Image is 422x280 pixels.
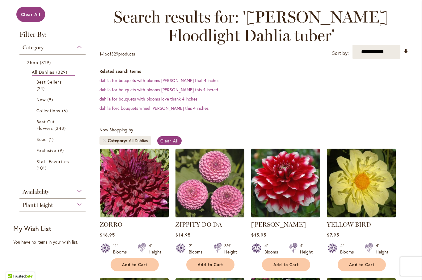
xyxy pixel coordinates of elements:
span: Shop [27,60,38,65]
a: dahlia for bouquets with blooms [PERSON_NAME] this 4 incred [99,87,218,93]
span: Best Cut Flowers [36,119,55,131]
a: dahlia for bouquets with blooms [PERSON_NAME] that 4 inches [99,77,219,83]
span: 9 [58,147,65,154]
a: ZIPPITY DO DA [175,213,244,219]
a: Zorro [100,213,169,219]
iframe: Launch Accessibility Center [5,258,22,275]
span: 329 [56,69,69,75]
span: Clear All [160,138,179,144]
p: - of products [99,49,135,59]
span: Staff Favorites [36,159,69,164]
a: Clear All [16,7,45,22]
div: 11" Blooms [113,243,130,255]
span: $15.95 [251,232,266,238]
div: 4' Height [149,243,161,255]
div: 3½' Height [224,243,237,255]
span: Search results for: '[PERSON_NAME] Floodlight Dahlia tuber' [99,8,403,45]
a: Best Cut Flowers [36,118,70,131]
a: ZIPPITY DO DA [175,221,222,228]
strong: My Wish List [13,224,51,233]
a: YELLOW BIRD [327,213,396,219]
span: Category [23,44,44,51]
span: 6 [62,107,70,114]
span: 16 [103,51,107,57]
span: Add to Cart [122,262,147,267]
img: ZAKARY ROBERT [251,149,320,217]
span: Best Sellers [36,79,62,85]
a: [PERSON_NAME] [251,221,306,228]
span: 248 [54,125,67,131]
a: Collections [36,107,70,114]
strong: Filter By: [13,31,92,41]
a: dahlia forc bouquets wheel [PERSON_NAME] this 4 inches [99,105,209,111]
button: Add to Cart [186,258,234,271]
span: Collections [36,108,61,113]
div: 4" Blooms [264,243,282,255]
span: Clear All [21,11,40,17]
div: All Dahlias [129,138,148,144]
span: $14.95 [175,232,190,238]
span: Now Shopping by [99,127,133,133]
button: Add to Cart [338,258,386,271]
a: ZORRO [100,221,122,228]
span: Availability [23,188,49,195]
a: Remove Category All Dahlias [103,139,106,142]
img: YELLOW BIRD [327,149,396,217]
span: 329 [111,51,118,57]
span: New [36,97,46,102]
a: YELLOW BIRD [327,221,371,228]
span: Seed [36,136,47,142]
dt: Related search terms [99,68,409,74]
button: Add to Cart [262,258,310,271]
span: Exclusive [36,147,56,153]
img: Zorro [100,149,169,217]
a: Seed [36,136,70,142]
span: Category [108,138,129,144]
div: You have no items in your wish list. [13,239,96,245]
span: Add to Cart [273,262,299,267]
span: 24 [36,85,46,92]
span: Add to Cart [349,262,374,267]
button: Add to Cart [111,258,159,271]
span: $16.95 [100,232,115,238]
span: $7.95 [327,232,339,238]
a: Exclusive [36,147,70,154]
a: dahlia for bouquets with blooms love thank 4 inches [99,96,197,102]
span: 1 [99,51,101,57]
span: 9 [47,96,55,103]
div: 4' Height [376,243,388,255]
a: New [36,96,70,103]
span: Plant Height [23,202,53,208]
a: ZAKARY ROBERT [251,213,320,219]
a: Clear All [157,136,182,145]
div: 4' Height [300,243,313,255]
div: 4" Blooms [340,243,357,255]
span: 1 [49,136,55,142]
a: Best Sellers [36,79,70,92]
span: All Dahlias [32,69,55,75]
div: 2" Blooms [189,243,206,255]
span: 329 [40,59,53,66]
a: Staff Favorites [36,158,70,171]
a: Shop [27,59,79,66]
img: ZIPPITY DO DA [175,149,244,217]
label: Sort by: [332,47,349,59]
span: 101 [36,165,48,171]
a: All Dahlias [32,69,75,76]
span: Add to Cart [198,262,223,267]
